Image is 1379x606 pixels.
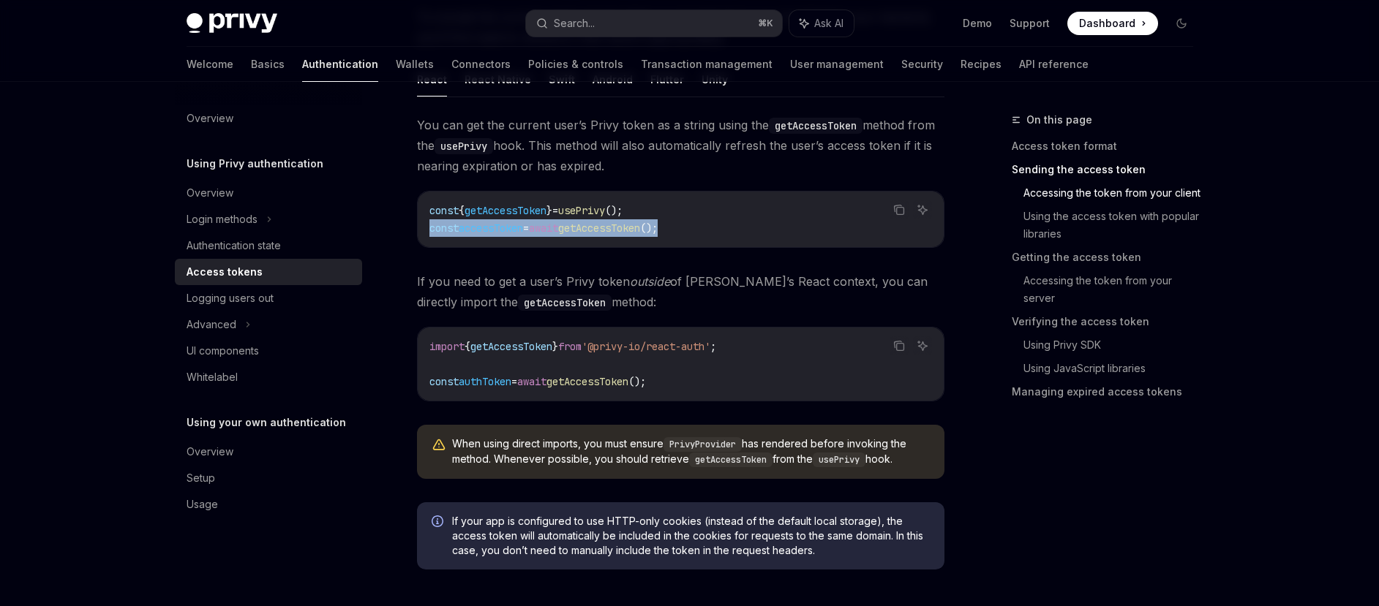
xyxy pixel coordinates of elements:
span: accessToken [459,221,523,235]
div: Login methods [187,211,258,228]
a: Accessing the token from your client [1023,181,1205,205]
a: Demo [963,16,992,31]
a: Managing expired access tokens [1012,380,1205,404]
button: Ask AI [789,10,854,37]
span: import [429,340,465,353]
a: Dashboard [1067,12,1158,35]
a: User management [790,47,884,82]
span: } [546,204,552,217]
a: Whitelabel [175,364,362,390]
button: Toggle dark mode [1170,12,1193,35]
span: getAccessToken [546,375,628,388]
span: Ask AI [814,16,843,31]
span: getAccessToken [558,221,640,235]
span: usePrivy [558,204,605,217]
a: Wallets [396,47,434,82]
span: You can get the current user’s Privy token as a string using the method from the hook. This metho... [417,115,944,176]
span: { [465,340,470,353]
a: Using Privy SDK [1023,333,1205,357]
span: On this page [1026,111,1092,129]
a: Setup [175,465,362,491]
span: getAccessToken [470,340,552,353]
div: Whitelabel [187,368,238,386]
span: If you need to get a user’s Privy token of [PERSON_NAME]’s React context, you can directly import... [417,271,944,312]
div: Overview [187,443,233,461]
span: const [429,221,459,235]
button: Copy the contents from the code block [890,200,909,219]
button: Ask AI [913,336,932,355]
span: (); [640,221,658,235]
a: Authentication [302,47,378,82]
h5: Using your own authentication [187,414,346,431]
a: Support [1010,16,1050,31]
span: If your app is configured to use HTTP-only cookies (instead of the default local storage), the ac... [452,514,930,558]
a: Overview [175,180,362,206]
div: Authentication state [187,237,281,254]
span: = [523,221,529,235]
a: Getting the access token [1012,246,1205,269]
a: Logging users out [175,285,362,311]
a: Transaction management [641,47,773,82]
code: usePrivy [435,138,493,154]
a: Authentication state [175,232,362,259]
span: const [429,204,459,217]
a: Accessing the token from your server [1023,269,1205,310]
span: = [552,204,558,217]
button: Ask AI [913,200,932,219]
code: usePrivy [813,452,865,467]
span: = [511,375,517,388]
span: ⌘ K [758,18,773,29]
div: Access tokens [187,263,263,281]
div: UI components [187,342,259,360]
a: API reference [1019,47,1089,82]
div: Advanced [187,316,236,333]
a: Overview [175,439,362,465]
span: Dashboard [1079,16,1135,31]
a: Access tokens [175,259,362,285]
a: Security [901,47,943,82]
code: getAccessToken [689,452,773,467]
div: Usage [187,496,218,513]
a: Policies & controls [528,47,623,82]
div: Overview [187,110,233,127]
span: await [529,221,558,235]
a: UI components [175,338,362,364]
button: Copy the contents from the code block [890,336,909,355]
h5: Using Privy authentication [187,155,323,173]
a: Sending the access token [1012,158,1205,181]
span: from [558,340,582,353]
span: When using direct imports, you must ensure has rendered before invoking the method. Whenever poss... [452,436,930,467]
code: getAccessToken [769,118,863,134]
span: (); [605,204,623,217]
span: const [429,375,459,388]
a: Using the access token with popular libraries [1023,205,1205,246]
a: Welcome [187,47,233,82]
a: Recipes [961,47,1002,82]
a: Basics [251,47,285,82]
div: Search... [554,15,595,32]
button: Search...⌘K [526,10,782,37]
div: Logging users out [187,289,274,307]
span: ; [710,340,716,353]
img: dark logo [187,13,277,34]
a: Overview [175,105,362,132]
span: await [517,375,546,388]
a: Using JavaScript libraries [1023,357,1205,380]
div: Overview [187,184,233,202]
span: authToken [459,375,511,388]
span: (); [628,375,646,388]
span: getAccessToken [465,204,546,217]
em: outside [630,274,670,289]
div: Setup [187,469,215,487]
svg: Warning [432,438,446,452]
a: Access token format [1012,135,1205,158]
code: getAccessToken [518,295,612,311]
span: } [552,340,558,353]
a: Connectors [451,47,511,82]
a: Verifying the access token [1012,310,1205,333]
span: { [459,204,465,217]
span: '@privy-io/react-auth' [582,340,710,353]
code: PrivyProvider [664,437,742,452]
a: Usage [175,491,362,518]
svg: Info [432,515,446,530]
